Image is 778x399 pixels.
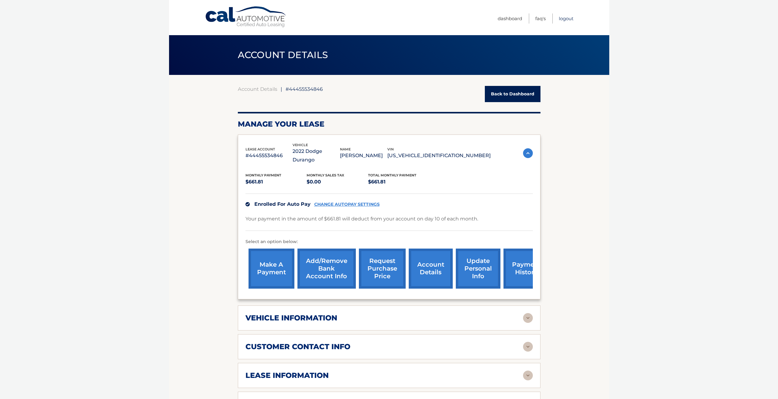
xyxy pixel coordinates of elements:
span: | [281,86,282,92]
span: name [340,147,351,151]
a: Dashboard [498,13,522,24]
p: $0.00 [307,178,368,186]
span: vehicle [293,143,308,147]
a: payment history [503,249,549,289]
img: accordion-active.svg [523,148,533,158]
span: Monthly Payment [245,173,281,177]
span: Total Monthly Payment [368,173,416,177]
span: ACCOUNT DETAILS [238,49,328,61]
img: accordion-rest.svg [523,371,533,380]
p: Select an option below: [245,238,533,246]
a: update personal info [456,249,500,289]
h2: customer contact info [245,342,350,351]
a: make a payment [249,249,294,289]
p: $661.81 [245,178,307,186]
span: Monthly sales Tax [307,173,344,177]
a: Add/Remove bank account info [297,249,356,289]
img: accordion-rest.svg [523,313,533,323]
a: request purchase price [359,249,406,289]
a: Cal Automotive [205,6,287,28]
h2: Manage Your Lease [238,120,540,129]
p: Your payment in the amount of $661.81 will deduct from your account on day 10 of each month. [245,215,478,223]
span: #44455534846 [286,86,323,92]
p: #44455534846 [245,151,293,160]
a: Account Details [238,86,277,92]
p: [US_VEHICLE_IDENTIFICATION_NUMBER] [387,151,491,160]
h2: vehicle information [245,313,337,323]
p: 2022 Dodge Durango [293,147,340,164]
a: account details [409,249,453,289]
h2: lease information [245,371,329,380]
p: $661.81 [368,178,430,186]
span: Enrolled For Auto Pay [254,201,311,207]
img: accordion-rest.svg [523,342,533,352]
a: Back to Dashboard [485,86,540,102]
span: lease account [245,147,275,151]
p: [PERSON_NAME] [340,151,387,160]
a: FAQ's [535,13,546,24]
span: vin [387,147,394,151]
a: CHANGE AUTOPAY SETTINGS [314,202,380,207]
img: check.svg [245,202,250,206]
a: Logout [559,13,573,24]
